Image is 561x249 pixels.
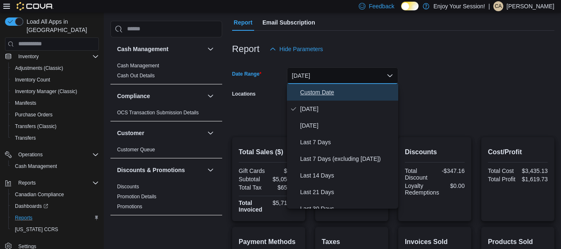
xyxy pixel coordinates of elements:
[15,76,50,83] span: Inventory Count
[266,41,326,57] button: Hide Parameters
[300,154,395,164] span: Last 7 Days (excluding [DATE])
[15,88,77,95] span: Inventory Manager (Classic)
[12,63,66,73] a: Adjustments (Classic)
[12,86,81,96] a: Inventory Manager (Classic)
[300,104,395,114] span: [DATE]
[12,63,99,73] span: Adjustments (Classic)
[12,98,39,108] a: Manifests
[110,61,222,84] div: Cash Management
[117,184,139,190] a: Discounts
[234,14,252,31] span: Report
[300,87,395,97] span: Custom Date
[15,150,46,160] button: Operations
[12,98,99,108] span: Manifests
[12,86,99,96] span: Inventory Manager (Classic)
[239,237,299,247] h2: Payment Methods
[12,201,51,211] a: Dashboards
[12,75,99,85] span: Inventory Count
[239,168,267,174] div: Gift Cards
[8,62,102,74] button: Adjustments (Classic)
[8,97,102,109] button: Manifests
[12,121,60,131] a: Transfers (Classic)
[270,184,299,191] div: $657.25
[519,176,548,182] div: $1,619.73
[405,237,465,247] h2: Invoices Sold
[239,184,267,191] div: Total Tax
[232,71,262,77] label: Date Range
[117,223,139,231] h3: Finance
[117,45,169,53] h3: Cash Management
[442,182,465,189] div: $0.00
[493,1,503,11] div: Carrie Anderson
[300,121,395,131] span: [DATE]
[270,200,299,206] div: $5,712.11
[117,203,142,210] span: Promotions
[12,75,54,85] a: Inventory Count
[15,111,53,118] span: Purchase Orders
[322,237,382,247] h2: Taxes
[117,204,142,210] a: Promotions
[369,2,394,10] span: Feedback
[12,224,99,234] span: Washington CCRS
[18,180,36,186] span: Reports
[8,189,102,200] button: Canadian Compliance
[117,194,157,200] a: Promotion Details
[2,177,102,189] button: Reports
[117,129,204,137] button: Customer
[239,200,262,213] strong: Total Invoiced
[12,213,36,223] a: Reports
[488,1,490,11] p: |
[300,187,395,197] span: Last 21 Days
[12,161,60,171] a: Cash Management
[507,1,554,11] p: [PERSON_NAME]
[15,191,64,198] span: Canadian Compliance
[8,109,102,121] button: Purchase Orders
[15,52,42,62] button: Inventory
[12,133,99,143] span: Transfers
[117,73,155,79] a: Cash Out Details
[12,161,99,171] span: Cash Management
[8,121,102,132] button: Transfers (Classic)
[434,1,485,11] p: Enjoy Your Session!
[18,151,43,158] span: Operations
[117,92,204,100] button: Compliance
[23,17,99,34] span: Load All Apps in [GEOGRAPHIC_DATA]
[488,147,548,157] h2: Cost/Profit
[117,147,155,153] a: Customer Queue
[12,133,39,143] a: Transfers
[117,62,159,69] span: Cash Management
[401,2,419,10] input: Dark Mode
[300,204,395,214] span: Last 30 Days
[15,65,63,71] span: Adjustments (Classic)
[495,1,502,11] span: CA
[206,222,216,232] button: Finance
[8,200,102,212] a: Dashboards
[12,190,67,200] a: Canadian Compliance
[15,178,99,188] span: Reports
[405,147,465,157] h2: Discounts
[117,166,185,174] h3: Discounts & Promotions
[206,91,216,101] button: Compliance
[2,51,102,62] button: Inventory
[15,52,99,62] span: Inventory
[262,14,315,31] span: Email Subscription
[8,212,102,224] button: Reports
[18,53,39,60] span: Inventory
[232,91,256,97] label: Locations
[405,182,439,196] div: Loyalty Redemptions
[206,44,216,54] button: Cash Management
[287,67,398,84] button: [DATE]
[206,128,216,138] button: Customer
[488,168,516,174] div: Total Cost
[8,86,102,97] button: Inventory Manager (Classic)
[110,182,222,215] div: Discounts & Promotions
[270,176,299,182] div: $5,054.86
[117,109,199,116] span: OCS Transaction Submission Details
[488,176,516,182] div: Total Profit
[206,165,216,175] button: Discounts & Promotions
[117,183,139,190] span: Discounts
[2,149,102,160] button: Operations
[15,163,57,170] span: Cash Management
[300,137,395,147] span: Last 7 Days
[12,224,61,234] a: [US_STATE] CCRS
